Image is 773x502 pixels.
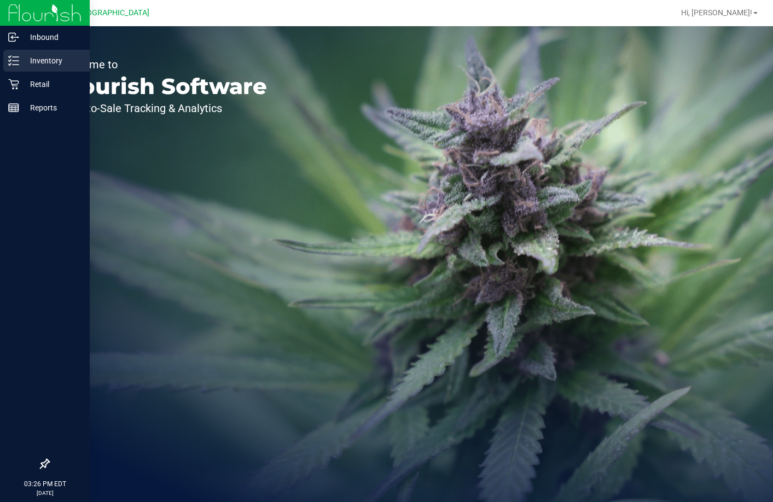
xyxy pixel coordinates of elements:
p: Inventory [19,54,85,67]
p: Seed-to-Sale Tracking & Analytics [59,103,267,114]
inline-svg: Retail [8,79,19,90]
inline-svg: Inbound [8,32,19,43]
p: [DATE] [5,489,85,497]
inline-svg: Reports [8,102,19,113]
p: Retail [19,78,85,91]
p: 03:26 PM EDT [5,479,85,489]
p: Welcome to [59,59,267,70]
span: Hi, [PERSON_NAME]! [681,8,752,17]
inline-svg: Inventory [8,55,19,66]
p: Inbound [19,31,85,44]
p: Reports [19,101,85,114]
span: [GEOGRAPHIC_DATA] [74,8,149,17]
p: Flourish Software [59,75,267,97]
